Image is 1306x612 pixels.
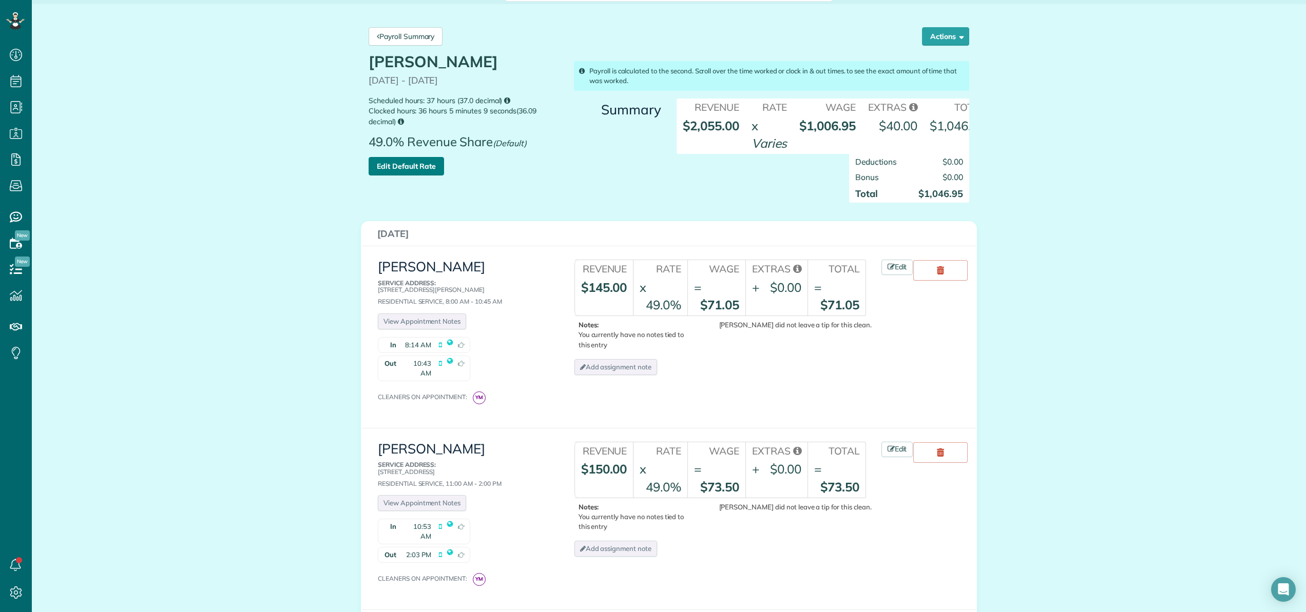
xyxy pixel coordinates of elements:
[862,98,924,114] th: Extras
[922,27,969,46] button: Actions
[378,393,471,401] span: Cleaners on appointment:
[752,279,759,296] div: +
[820,479,859,495] strong: $73.50
[378,495,466,511] a: View Appointment Notes
[930,118,985,133] strong: $1,046.95
[677,98,745,114] th: Revenue
[770,279,801,296] div: $0.00
[369,75,563,86] p: [DATE] - [DATE]
[378,258,485,275] a: [PERSON_NAME]
[745,98,794,114] th: Rate
[406,550,431,560] span: 2:03 PM
[633,260,687,276] th: Rate
[646,478,681,496] div: 49.0%
[683,118,739,133] strong: $2,055.00
[918,188,963,200] strong: $1,046.95
[820,297,859,312] strong: $71.05
[369,157,444,175] a: Edit Default Rate
[640,279,646,296] div: x
[378,280,551,305] div: Residential Service, 8:00 AM - 10:45 AM
[15,256,30,267] span: New
[752,460,759,478] div: +
[473,391,486,404] span: YM
[700,297,739,312] strong: $71.05
[401,359,431,378] span: 10:43 AM
[881,442,913,457] a: Edit
[943,172,963,182] span: $0.00
[579,502,694,531] p: You currently have no notes tied to this entry
[378,356,399,381] strong: Out
[745,260,808,276] th: Extras
[799,118,856,133] strong: $1,006.95
[881,260,913,275] a: Edit
[574,103,661,117] h3: Summary
[814,279,821,296] div: =
[581,280,627,295] strong: $145.00
[579,503,599,511] b: Notes:
[378,461,436,468] b: Service Address:
[377,229,961,239] h3: [DATE]
[574,260,633,276] th: Revenue
[770,460,801,478] div: $0.00
[405,340,431,350] span: 8:14 AM
[924,98,991,114] th: Total
[369,53,563,70] h1: [PERSON_NAME]
[579,321,599,329] b: Notes:
[855,172,879,182] span: Bonus
[808,442,866,458] th: Total
[574,541,657,557] a: Add assignment note
[752,117,758,134] div: x
[574,442,633,458] th: Revenue
[401,522,431,541] span: 10:53 AM
[574,61,969,91] div: Payroll is calculated to the second. Scroll over the time worked or clock in & out times. to see ...
[646,296,681,313] div: 49.0%
[579,320,694,349] p: You currently have no notes tied to this entry
[378,338,399,352] strong: In
[694,460,701,478] div: =
[378,547,399,562] strong: Out
[696,502,872,512] div: [PERSON_NAME] did not leave a tip for this clean.
[369,135,532,156] span: 49.0% Revenue Share
[855,156,897,167] span: Deductions
[493,138,527,148] em: (Default)
[793,98,862,114] th: Wage
[696,320,872,330] div: [PERSON_NAME] did not leave a tip for this clean.
[943,156,963,167] span: $0.00
[640,460,646,478] div: x
[378,461,551,475] p: [STREET_ADDRESS]
[378,279,436,287] b: Service Address:
[694,279,701,296] div: =
[378,461,551,487] div: Residential Service, 11:00 AM - 2:00 PM
[855,188,878,200] strong: Total
[687,442,745,458] th: Wage
[687,260,745,276] th: Wage
[15,230,30,241] span: New
[745,442,808,458] th: Extras
[700,479,739,495] strong: $73.50
[752,135,788,151] em: Varies
[369,27,443,46] a: Payroll Summary
[581,461,627,477] strong: $150.00
[574,359,657,375] a: Add assignment note
[369,95,563,127] small: Scheduled hours: 37 hours (37.0 decimal) Clocked hours: 36 hours 5 minutes 9 seconds(36.09 decimal)
[814,460,821,478] div: =
[879,117,917,134] div: $40.00
[378,440,485,457] a: [PERSON_NAME]
[378,575,471,582] span: Cleaners on appointment:
[473,573,486,586] span: YM
[808,260,866,276] th: Total
[378,313,466,329] a: View Appointment Notes
[378,519,399,544] strong: In
[1271,577,1296,602] div: Open Intercom Messenger
[633,442,687,458] th: Rate
[378,280,551,293] p: [STREET_ADDRESS][PERSON_NAME]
